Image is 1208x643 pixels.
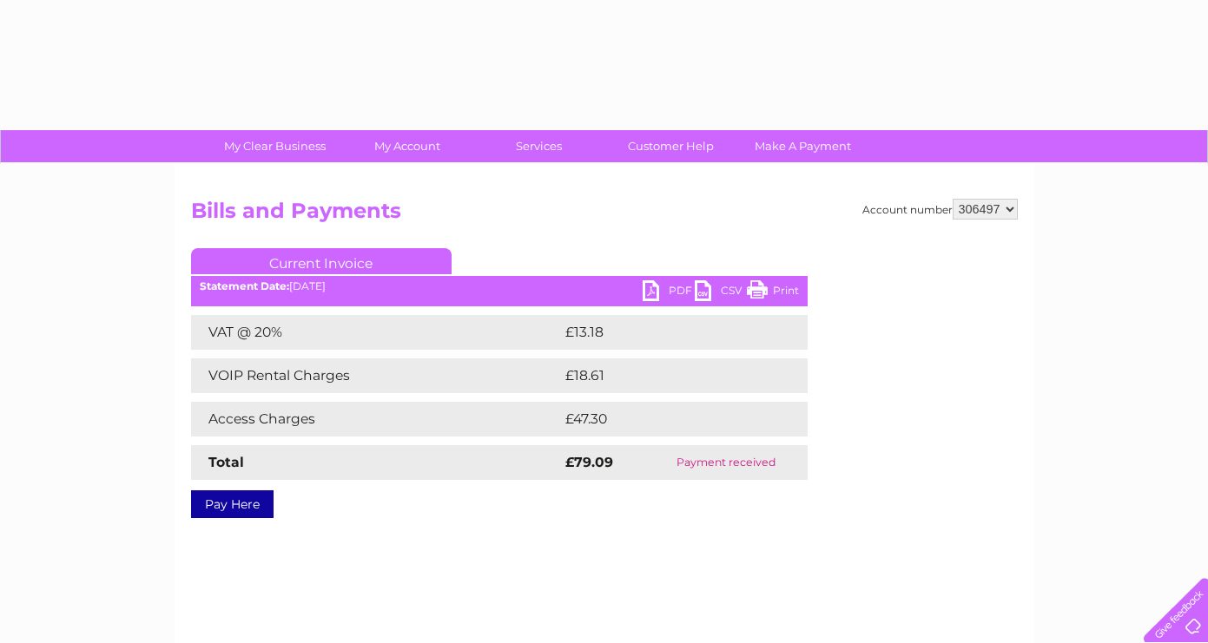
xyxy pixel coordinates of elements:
[208,454,244,470] strong: Total
[561,315,769,350] td: £13.18
[191,280,808,292] div: [DATE]
[643,280,695,305] a: PDF
[191,490,274,518] a: Pay Here
[645,445,807,480] td: Payment received
[191,358,561,393] td: VOIP Rental Charges
[695,280,747,305] a: CSV
[565,454,613,470] strong: £79.09
[862,199,1018,220] div: Account number
[731,130,875,162] a: Make A Payment
[335,130,479,162] a: My Account
[747,280,799,305] a: Print
[200,279,289,292] b: Statement Date:
[561,402,771,436] td: £47.30
[191,402,561,436] td: Access Charges
[467,130,611,162] a: Services
[599,130,743,162] a: Customer Help
[191,315,561,350] td: VAT @ 20%
[203,130,347,162] a: My Clear Business
[561,358,769,393] td: £18.61
[191,199,1018,232] h2: Bills and Payments
[191,248,452,274] a: Current Invoice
